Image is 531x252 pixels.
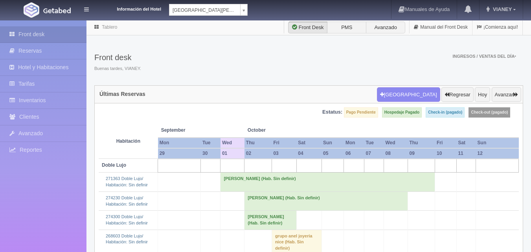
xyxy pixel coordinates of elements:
[322,138,344,148] th: Sun
[248,127,293,134] span: October
[102,24,117,30] a: Tablero
[452,54,516,59] span: Ingresos / Ventas del día
[272,148,296,159] th: 03
[476,138,519,148] th: Sun
[106,195,148,206] a: 274230 Doble Lujo/Habitación: Sin definir
[469,107,510,118] label: Check-out (pagado)
[116,138,140,144] strong: Habitación
[456,148,476,159] th: 11
[384,138,408,148] th: Wed
[201,138,220,148] th: Tue
[106,214,148,225] a: 274300 Doble Lujo/Habitación: Sin definir
[322,148,344,159] th: 05
[94,66,141,72] span: Buenas tardes, VIANEY.
[366,22,405,33] label: Avanzado
[296,148,322,159] th: 04
[472,20,522,35] a: ¡Comienza aquí!
[158,138,201,148] th: Mon
[220,148,244,159] th: 01
[106,176,148,187] a: 271363 Doble Lujo/Habitación: Sin definir
[476,148,519,159] th: 12
[344,107,378,118] label: Pago Pendiente
[102,162,126,168] b: Doble Lujo
[288,22,327,33] label: Front Desk
[322,109,342,116] label: Estatus:
[408,138,435,148] th: Thu
[410,20,472,35] a: Manual del Front Desk
[384,148,408,159] th: 08
[173,4,237,16] span: [GEOGRAPHIC_DATA][PERSON_NAME]
[475,87,490,102] button: Hoy
[491,6,512,12] span: VIANEY
[364,148,384,159] th: 07
[94,53,141,62] h3: Front desk
[106,234,148,245] a: 268603 Doble Lujo/Habitación: Sin definir
[201,148,220,159] th: 30
[344,148,364,159] th: 06
[492,87,521,102] button: Avanzar
[244,211,296,230] td: [PERSON_NAME] (Hab. Sin definir)
[296,138,322,148] th: Sat
[43,7,71,13] img: Getabed
[244,138,272,148] th: Thu
[435,138,456,148] th: Fri
[272,138,296,148] th: Fri
[456,138,476,148] th: Sat
[98,4,161,13] dt: Información del Hotel
[244,148,272,159] th: 02
[435,148,456,159] th: 10
[364,138,384,148] th: Tue
[377,87,440,102] button: [GEOGRAPHIC_DATA]
[426,107,465,118] label: Check-in (pagado)
[344,138,364,148] th: Mon
[382,107,422,118] label: Hospedaje Pagado
[408,148,435,159] th: 09
[158,148,201,159] th: 29
[244,191,408,210] td: [PERSON_NAME] (Hab. Sin definir)
[99,91,145,97] h4: Últimas Reservas
[169,4,248,16] a: [GEOGRAPHIC_DATA][PERSON_NAME]
[220,138,244,148] th: Wed
[220,173,435,191] td: [PERSON_NAME] (Hab. Sin definir)
[24,2,39,18] img: Getabed
[161,127,217,134] span: September
[441,87,473,102] button: Regresar
[327,22,366,33] label: PMS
